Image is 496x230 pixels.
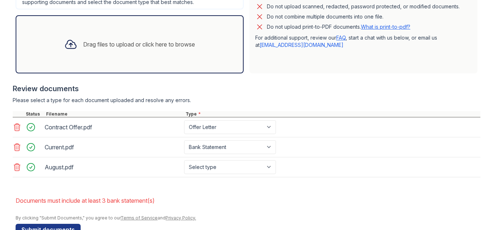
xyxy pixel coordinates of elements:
[267,23,410,31] p: Do not upload print-to-PDF documents.
[13,97,480,104] div: Please select a type for each document uploaded and resolve any errors.
[13,84,480,94] div: Review documents
[83,40,195,49] div: Drag files to upload or click here to browse
[45,121,181,133] div: Contract Offer.pdf
[45,111,184,117] div: Filename
[24,111,45,117] div: Status
[184,111,480,117] div: Type
[45,141,181,153] div: Current.pdf
[260,42,343,48] a: [EMAIL_ADDRESS][DOMAIN_NAME]
[45,161,181,173] div: August.pdf
[166,215,196,221] a: Privacy Policy.
[16,215,480,221] div: By clicking "Submit Documents," you agree to our and
[336,35,346,41] a: FAQ
[361,24,410,30] a: What is print-to-pdf?
[267,12,383,21] div: Do not combine multiple documents into one file.
[121,215,158,221] a: Terms of Service
[255,34,472,49] p: For additional support, review our , start a chat with us below, or email us at
[16,193,480,208] li: Documents must include at least 3 bank statement(s)
[267,2,460,11] div: Do not upload scanned, redacted, password protected, or modified documents.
